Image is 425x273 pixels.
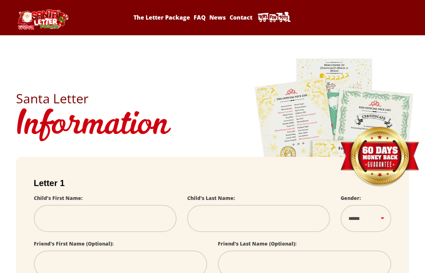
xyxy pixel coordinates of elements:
[229,14,253,21] a: Contact
[193,14,207,21] a: FAQ
[16,92,409,105] h2: Santa Letter
[34,240,114,247] label: Friend's First Name (Optional):
[341,195,361,201] label: Gender:
[340,127,420,187] img: Money Back Guarantee
[208,14,227,21] a: News
[16,105,409,146] h1: Information
[34,195,83,201] label: Child's First Name:
[218,240,297,247] label: Friend's Last Name (Optional):
[254,57,414,257] img: letters.png
[34,178,391,188] h2: Letter 1
[132,14,191,21] a: The Letter Package
[187,195,235,201] label: Child's Last Name:
[16,9,69,30] img: Santa Letter Logo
